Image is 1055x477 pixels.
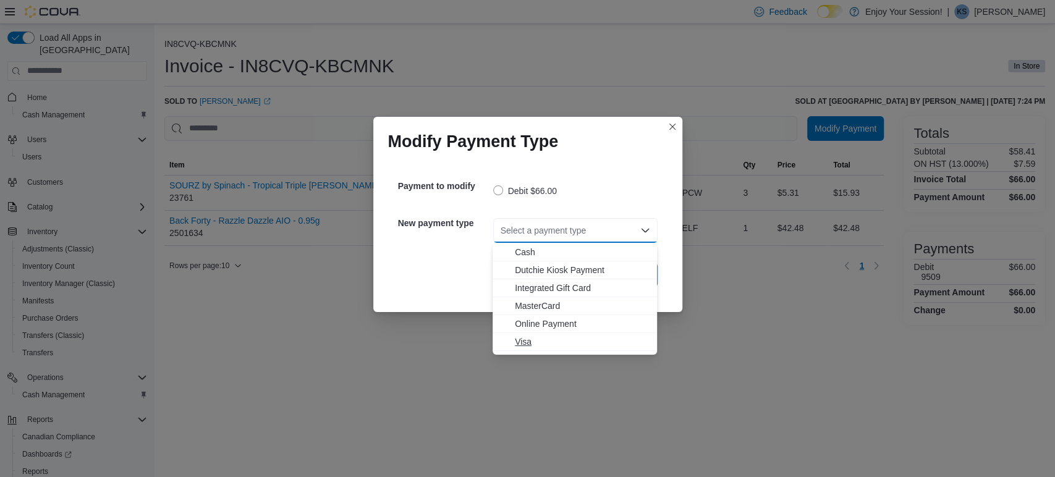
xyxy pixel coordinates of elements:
[515,282,650,294] span: Integrated Gift Card
[493,333,657,351] button: Visa
[493,243,657,261] button: Cash
[398,174,491,198] h5: Payment to modify
[388,132,559,151] h1: Modify Payment Type
[493,315,657,333] button: Online Payment
[515,336,650,348] span: Visa
[501,223,502,238] input: Accessible screen reader label
[493,261,657,279] button: Dutchie Kiosk Payment
[640,226,650,235] button: Close list of options
[515,264,650,276] span: Dutchie Kiosk Payment
[493,184,557,198] label: Debit $66.00
[515,318,650,330] span: Online Payment
[493,297,657,315] button: MasterCard
[665,119,680,134] button: Closes this modal window
[493,243,657,351] div: Choose from the following options
[515,246,650,258] span: Cash
[398,211,491,235] h5: New payment type
[515,300,650,312] span: MasterCard
[493,279,657,297] button: Integrated Gift Card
